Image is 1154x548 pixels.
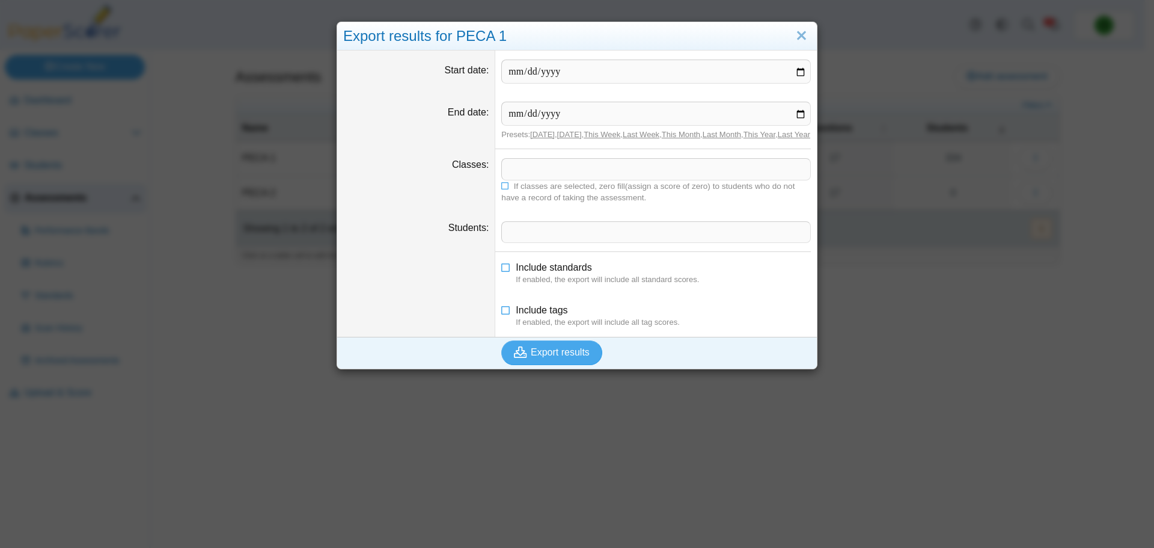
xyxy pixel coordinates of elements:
[337,22,817,51] div: Export results for PECA 1
[516,262,591,272] span: Include standards
[792,26,811,46] a: Close
[501,129,811,140] div: Presets: , , , , , , ,
[445,65,489,75] label: Start date
[501,340,602,365] button: Export results
[662,130,700,139] a: This Month
[516,317,811,328] dfn: If enabled, the export will include all tag scores.
[516,274,811,285] dfn: If enabled, the export will include all standard scores.
[501,158,811,180] tags: ​
[516,305,567,315] span: Include tags
[584,130,620,139] a: This Week
[448,107,489,117] label: End date
[448,223,489,233] label: Students
[501,182,795,202] span: If classes are selected, zero fill(assign a score of zero) to students who do not have a record o...
[452,159,489,170] label: Classes
[501,221,811,243] tags: ​
[743,130,776,139] a: This Year
[703,130,741,139] a: Last Month
[531,347,590,357] span: Export results
[623,130,659,139] a: Last Week
[778,130,810,139] a: Last Year
[530,130,555,139] a: [DATE]
[557,130,582,139] a: [DATE]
